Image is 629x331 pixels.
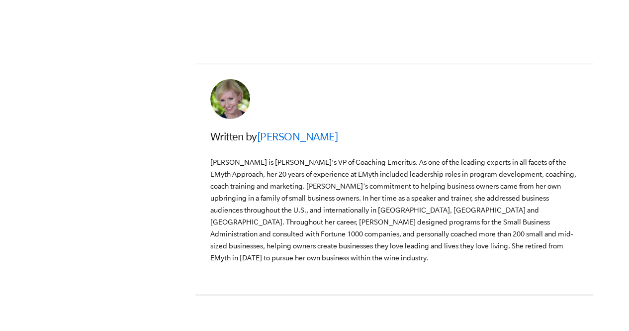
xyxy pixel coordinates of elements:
[579,283,629,331] iframe: Chat Widget
[210,128,578,144] h3: Written by
[210,156,578,264] p: [PERSON_NAME] is [PERSON_NAME]'s VP of Coaching Emeritus. As one of the leading experts in all fa...
[257,130,338,142] a: [PERSON_NAME]
[210,79,250,119] img: Tricia Huebner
